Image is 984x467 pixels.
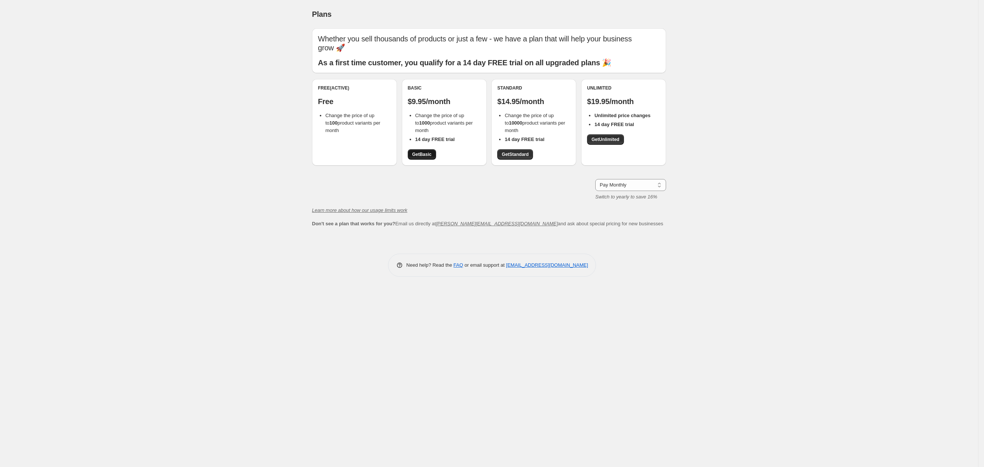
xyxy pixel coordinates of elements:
b: 14 day FREE trial [415,137,455,142]
div: Unlimited [587,85,660,91]
span: Change the price of up to product variants per month [415,113,473,133]
b: 14 day FREE trial [594,122,634,127]
span: Plans [312,10,331,18]
a: GetStandard [497,149,533,160]
a: FAQ [454,262,463,268]
span: Email us directly at and ask about special pricing for new businesses [312,221,663,226]
a: [EMAIL_ADDRESS][DOMAIN_NAME] [506,262,588,268]
b: 14 day FREE trial [505,137,544,142]
p: Free [318,97,391,106]
p: Whether you sell thousands of products or just a few - we have a plan that will help your busines... [318,34,660,52]
a: Learn more about how our usage limits work [312,207,407,213]
span: or email support at [463,262,506,268]
p: $14.95/month [497,97,570,106]
b: Unlimited price changes [594,113,650,118]
span: Get Standard [502,151,529,157]
span: Change the price of up to product variants per month [325,113,380,133]
div: Free (Active) [318,85,391,91]
span: Change the price of up to product variants per month [505,113,565,133]
p: $19.95/month [587,97,660,106]
a: GetBasic [408,149,436,160]
b: As a first time customer, you qualify for a 14 day FREE trial on all upgraded plans 🎉 [318,59,611,67]
span: Need help? Read the [406,262,454,268]
a: [PERSON_NAME][EMAIL_ADDRESS][DOMAIN_NAME] [436,221,558,226]
i: Switch to yearly to save 16% [595,194,657,200]
span: Get Unlimited [592,137,619,142]
b: 100 [329,120,338,126]
b: 1000 [419,120,430,126]
span: Get Basic [412,151,432,157]
div: Standard [497,85,570,91]
a: GetUnlimited [587,134,624,145]
b: Don't see a plan that works for you? [312,221,395,226]
b: 10000 [509,120,522,126]
div: Basic [408,85,481,91]
p: $9.95/month [408,97,481,106]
